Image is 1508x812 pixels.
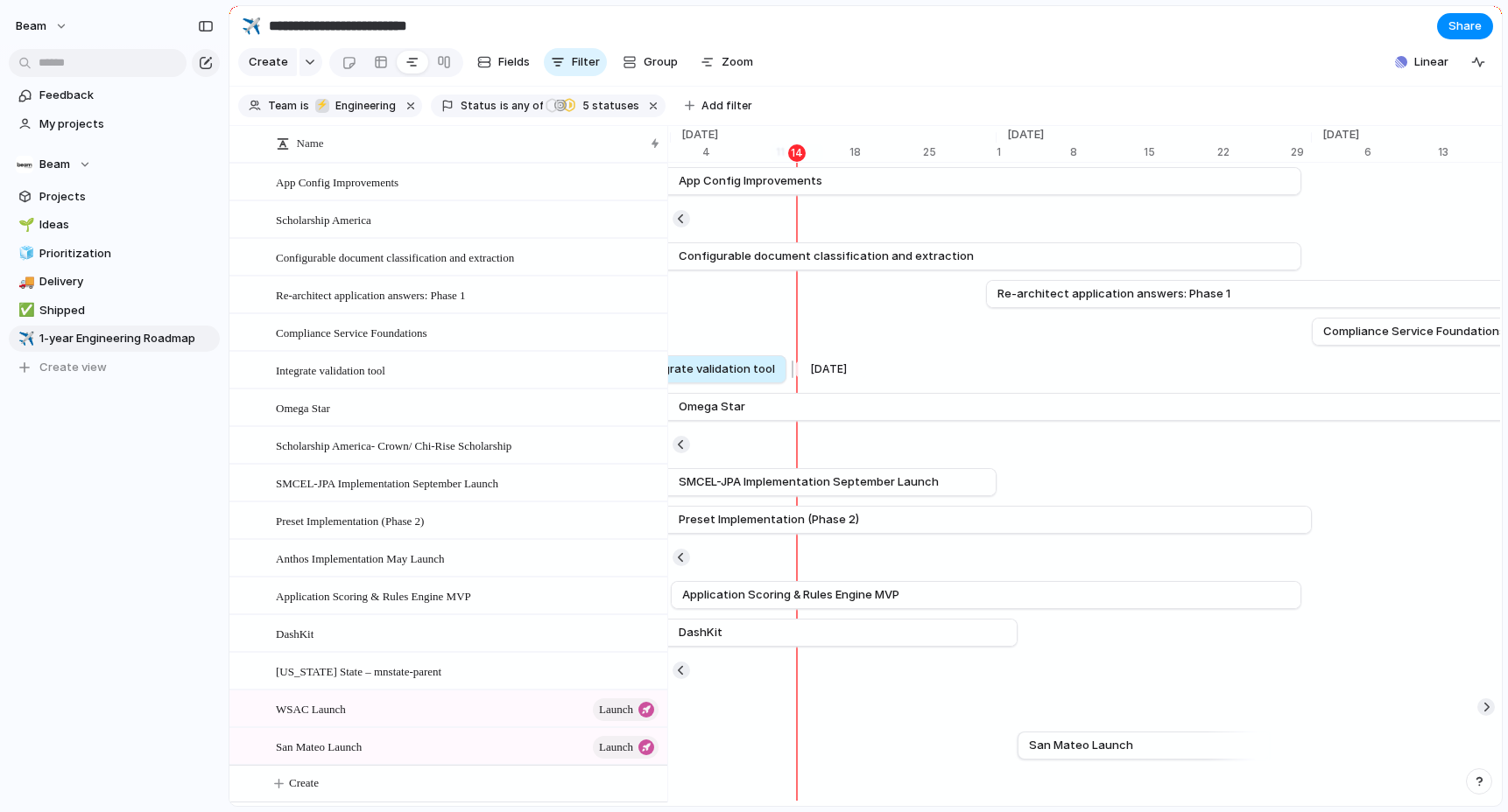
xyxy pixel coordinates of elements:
[997,285,1230,303] span: Re-architect application answers: Phase 1
[572,53,600,71] span: Filter
[9,184,220,210] a: Projects
[367,507,1300,533] a: Preset Implementation (Phase 2)
[682,586,899,604] span: Application Scoring & Rules Engine MVP
[18,215,31,235] div: 🌱
[39,245,214,262] span: Prioritization
[593,698,659,721] button: launch
[300,98,309,114] span: is
[9,241,220,267] a: 🧊Prioritization
[701,98,752,114] span: Add filter
[679,473,939,491] span: SMCEL-JPA Implementation September Launch
[356,243,1290,269] a: Configurable document classification and extraction
[242,14,261,38] div: ✈️
[682,582,1290,608] a: Application Scoring & Rules Engine MVP
[276,247,514,267] span: Configurable document classification and extraction
[39,115,214,133] span: My projects
[276,360,385,380] span: Integrate validation tool
[1364,144,1438,160] div: 6
[276,623,314,643] span: DashKit
[500,98,509,114] span: is
[276,322,427,342] span: Compliance Service Foundations
[1388,49,1455,75] button: Linear
[9,325,220,352] a: ✈️1-year Engineering Roadmap
[9,269,220,295] a: 🚚Delivery
[276,435,511,455] span: Scholarship America- Crown/ Chi-Rise Scholarship
[311,96,399,115] button: ⚡Engineering
[276,284,466,304] span: Re-architect application answers: Phase 1
[9,82,220,108] a: Feedback
[509,98,543,114] span: any of
[8,12,77,40] button: Beam
[544,48,607,76] button: Filter
[1323,323,1505,340] span: Compliance Service Foundations
[39,302,214,319] span: Shipped
[276,698,346,718] span: WSAC Launch
[674,94,763,118] button: Add filter
[247,766,694,801] button: Create
[335,98,396,114] span: Engineering
[276,209,371,229] span: Scholarship America
[497,96,546,115] button: isany of
[461,98,497,114] span: Status
[39,330,214,347] span: 1-year Engineering Roadmap
[923,144,997,160] div: 25
[276,736,362,756] span: San Mateo Launch
[238,48,297,76] button: Create
[39,359,107,376] span: Create view
[1291,144,1312,160] div: 29
[694,48,760,76] button: Zoom
[16,17,46,35] span: Beam
[1144,144,1217,160] div: 15
[722,53,753,71] span: Zoom
[679,511,859,528] span: Preset Implementation (Phase 2)
[39,87,214,104] span: Feedback
[614,48,687,76] button: Group
[16,245,33,262] button: 🧊
[593,736,659,759] button: launch
[1070,144,1144,160] div: 8
[679,624,722,641] span: DashKit
[1437,13,1493,39] button: Share
[16,330,33,347] button: ✈️
[545,96,643,115] button: 5 statuses
[9,111,220,137] a: My projects
[249,53,288,71] span: Create
[679,398,745,416] span: Omega Star
[1312,126,1370,143] span: [DATE]
[9,354,220,381] button: Create view
[16,302,33,319] button: ✅
[1029,737,1133,754] span: San Mateo Launch
[641,360,775,378] span: Integrate validation tool
[9,212,220,238] div: 🌱Ideas
[16,273,33,290] button: 🚚
[997,144,1070,160] div: 1
[276,397,330,417] span: Omega Star
[18,243,31,263] div: 🧊
[599,735,633,759] span: launch
[276,661,441,681] span: [US_STATE] State – mnstate-parent
[1448,17,1482,35] span: Share
[276,510,424,530] span: Preset Implementation (Phase 2)
[9,297,220,324] a: ✅Shipped
[297,96,313,115] button: is
[276,472,498,493] span: SMCEL-JPA Implementation September Launch
[997,126,1054,143] span: [DATE]
[577,98,639,114] span: statuses
[18,300,31,320] div: ✅
[276,585,471,605] span: Application Scoring & Rules Engine MVP
[498,53,530,71] span: Fields
[679,248,974,265] span: Configurable document classification and extraction
[276,548,444,568] span: Anthos Implementation May Launch
[315,99,329,113] div: ⚡
[470,48,537,76] button: Fields
[599,697,633,722] span: launch
[237,12,265,40] button: ✈️
[849,144,923,160] div: 18
[16,216,33,234] button: 🌱
[18,272,31,292] div: 🚚
[795,360,867,378] div: [DATE]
